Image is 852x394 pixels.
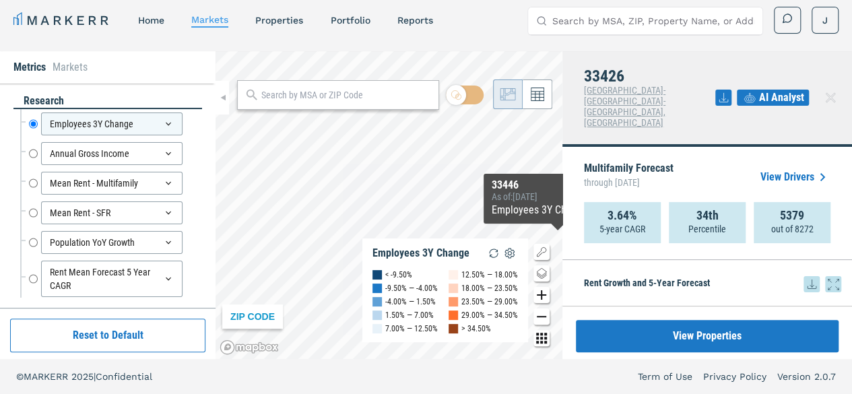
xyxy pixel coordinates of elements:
[599,222,645,236] p: 5-year CAGR
[584,67,715,85] h4: 33426
[780,209,804,222] strong: 5379
[397,15,432,26] a: reports
[461,295,518,308] div: 23.50% — 29.00%
[533,244,550,260] button: Show/Hide Legend Map Button
[41,261,183,297] div: Rent Mean Forecast 5 Year CAGR
[552,7,754,34] input: Search by MSA, ZIP, Property Name, or Address
[486,245,502,261] img: Reload Legend
[461,282,518,295] div: 18.00% — 23.50%
[696,209,719,222] strong: 34th
[41,231,183,254] div: Population YoY Growth
[492,179,624,191] div: 33446
[812,7,839,34] button: J
[533,287,550,303] button: Zoom in map button
[533,265,550,282] button: Change style map button
[385,295,436,308] div: -4.00% — 1.50%
[461,268,518,282] div: 12.50% — 18.00%
[385,308,434,322] div: 1.50% — 7.00%
[385,282,438,295] div: -9.50% — -4.00%
[41,172,183,195] div: Mean Rent - Multifamily
[576,320,839,352] button: View Properties
[385,268,412,282] div: < -9.50%
[584,174,674,191] span: through [DATE]
[461,322,491,335] div: > 34.50%
[372,247,469,260] div: Employees 3Y Change
[584,85,665,128] span: [GEOGRAPHIC_DATA]-[GEOGRAPHIC_DATA]-[GEOGRAPHIC_DATA], [GEOGRAPHIC_DATA]
[41,142,183,165] div: Annual Gross Income
[584,276,841,292] h5: Rent Growth and 5-Year Forecast
[597,296,760,306] button: Show Miami-Fort Lauderdale-West Palm Beach, FL
[759,90,804,106] span: AI Analyst
[255,15,303,26] a: properties
[24,371,71,382] span: MARKERR
[16,371,24,382] span: ©
[138,15,164,26] a: home
[492,202,624,218] div: Employees 3Y Change :
[222,304,283,329] div: ZIP CODE
[191,14,228,25] a: markets
[688,222,726,236] p: Percentile
[502,245,518,261] img: Settings
[638,370,692,383] a: Term of Use
[533,330,550,346] button: Other options map button
[13,11,111,30] a: MARKERR
[461,308,518,322] div: 29.00% — 34.50%
[53,59,88,75] li: Markets
[13,94,202,109] div: research
[41,201,183,224] div: Mean Rent - SFR
[608,209,637,222] strong: 3.64%
[385,322,438,335] div: 7.00% — 12.50%
[13,59,46,75] li: Metrics
[822,13,828,27] span: J
[584,163,674,191] p: Multifamily Forecast
[96,371,152,382] span: Confidential
[216,51,562,359] canvas: Map
[261,88,432,102] input: Search by MSA or ZIP Code
[220,339,279,355] a: Mapbox logo
[41,112,183,135] div: Employees 3Y Change
[771,222,814,236] p: out of 8272
[492,191,624,202] div: As of : [DATE]
[330,15,370,26] a: Portfolio
[703,370,766,383] a: Privacy Policy
[533,308,550,325] button: Zoom out map button
[737,90,809,106] button: AI Analyst
[760,169,830,185] a: View Drivers
[10,319,205,352] button: Reset to Default
[492,179,624,218] div: Map Tooltip Content
[71,371,96,382] span: 2025 |
[777,370,836,383] a: Version 2.0.7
